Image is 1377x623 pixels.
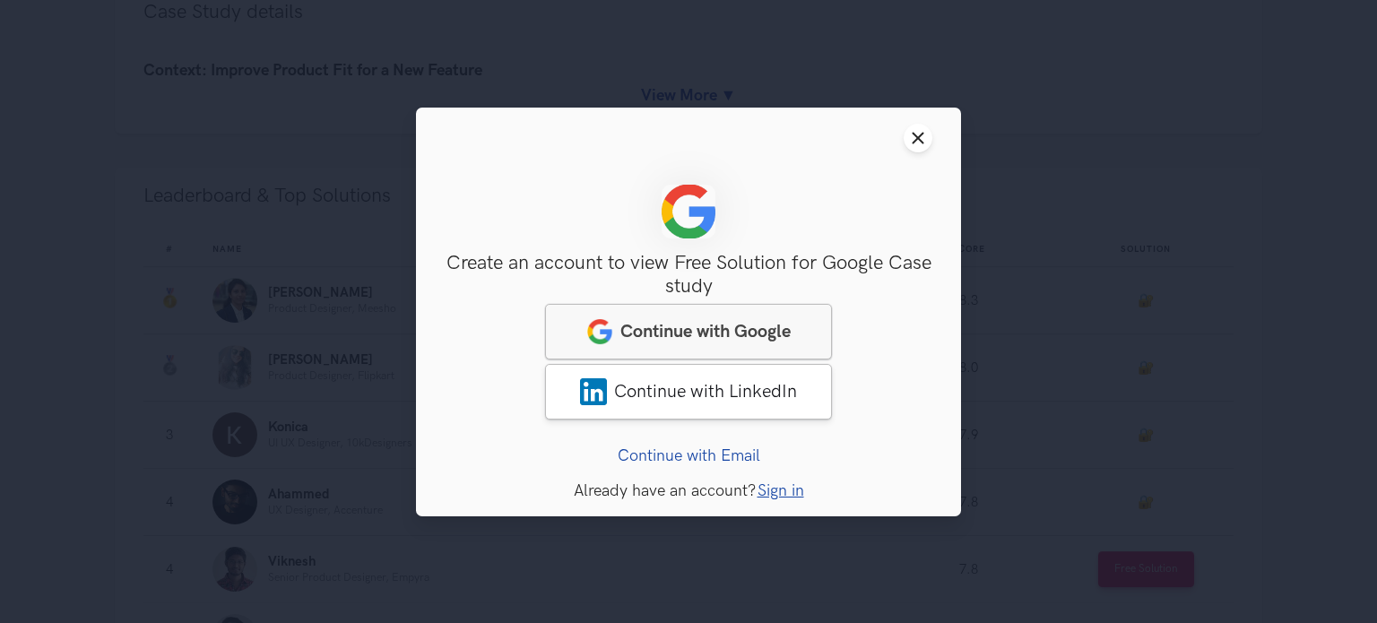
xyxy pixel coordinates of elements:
h3: Create an account to view Free Solution for Google Case study [445,252,932,299]
a: LinkedInContinue with LinkedIn [545,363,832,419]
img: google [586,317,613,344]
span: Already have an account? [574,480,756,499]
a: Continue with Email [618,446,760,464]
a: googleContinue with Google [545,303,832,359]
span: Continue with LinkedIn [614,380,797,402]
img: LinkedIn [580,377,607,404]
a: Sign in [758,480,804,499]
span: Continue with Google [620,320,791,342]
